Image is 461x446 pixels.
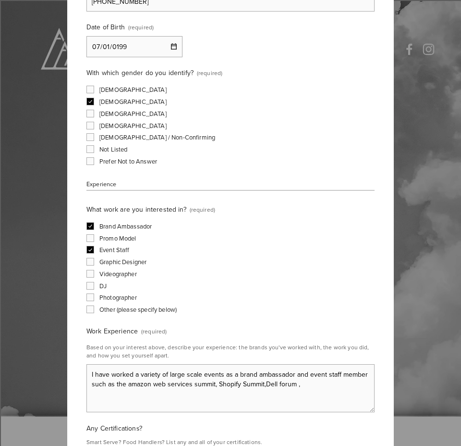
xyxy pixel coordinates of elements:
[99,234,136,242] span: Promo Model
[99,85,167,94] span: [DEMOGRAPHIC_DATA]
[86,326,138,336] span: Work Experience
[99,269,137,278] span: Videographer
[4,40,457,49] div: Move To ...
[86,86,94,93] input: [DEMOGRAPHIC_DATA]
[99,121,167,130] span: [DEMOGRAPHIC_DATA]
[4,4,201,13] div: Home
[86,68,194,77] span: With which gender do you identify?
[99,133,215,141] span: [DEMOGRAPHIC_DATA] / Non-Confirming
[190,203,216,217] span: (required)
[99,281,107,290] span: DJ
[86,270,94,278] input: Videographer
[99,293,137,302] span: Photographer
[86,98,94,105] input: [DEMOGRAPHIC_DATA]
[86,246,94,254] input: Event Staff
[4,66,457,75] div: Sign out
[86,258,94,266] input: Graphic Designer
[4,13,89,23] input: Search outlines
[86,423,142,433] span: Any Certifications?
[99,257,146,266] span: Graphic Designer
[86,364,375,412] textarea: I have worked a variety of large scale events as a brand ambassador and event staff member such a...
[86,293,94,301] input: Photographer
[141,324,167,338] span: (required)
[99,222,152,230] span: Brand Ambassador
[4,31,457,40] div: Sort New > Old
[128,20,154,34] span: (required)
[99,305,177,314] span: Other (please specify below)
[86,122,94,129] input: [DEMOGRAPHIC_DATA]
[86,110,94,117] input: [DEMOGRAPHIC_DATA]
[86,340,375,362] p: Based on your interest above, describe your experience: the brands you've worked with, the work y...
[4,49,457,57] div: Delete
[86,179,375,188] div: Experience
[4,57,457,66] div: Options
[86,133,94,141] input: [DEMOGRAPHIC_DATA] / Non-Confirming
[86,204,186,214] span: What work are you interested in?
[4,23,457,31] div: Sort A > Z
[99,97,167,106] span: [DEMOGRAPHIC_DATA]
[86,22,125,32] span: Date of Birth
[86,234,94,242] input: Promo Model
[99,157,157,166] span: Prefer Not to Answer
[86,145,94,153] input: Not Listed
[99,109,167,118] span: [DEMOGRAPHIC_DATA]
[86,157,94,165] input: Prefer Not to Answer
[197,66,223,80] span: (required)
[99,245,130,254] span: Event Staff
[86,306,94,313] input: Other (please specify below)
[86,222,94,230] input: Brand Ambassador
[99,145,128,153] span: Not Listed
[86,282,94,290] input: DJ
